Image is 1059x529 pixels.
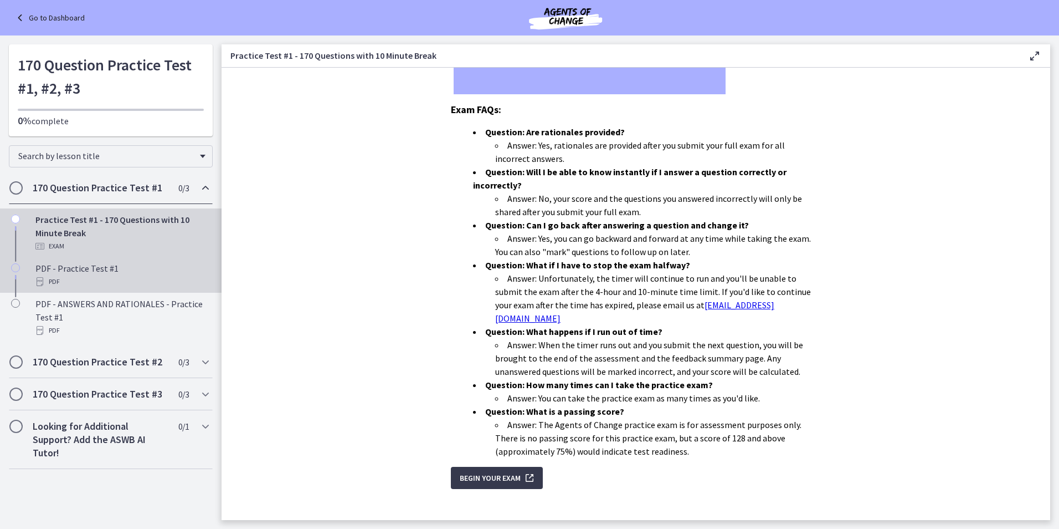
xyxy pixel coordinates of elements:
[35,262,208,288] div: PDF - Practice Test #1
[460,471,521,485] span: Begin Your Exam
[495,418,821,458] li: Answer: The Agents of Change practice exam is for assessment purposes only. There is no passing s...
[495,391,821,405] li: Answer: You can take the practice exam as many times as you'd like.
[35,240,208,253] div: Exam
[35,275,208,288] div: PDF
[33,388,168,401] h2: 170 Question Practice Test #3
[35,324,208,337] div: PDF
[485,220,749,231] strong: Question: Can I go back after answering a question and change it?
[230,49,1010,62] h3: Practice Test #1 - 170 Questions with 10 Minute Break
[18,150,194,161] span: Search by lesson title
[495,272,821,325] li: Answer: Unfortunately, the timer will continue to run and you'll be unable to submit the exam aft...
[178,355,189,369] span: 0 / 3
[18,53,204,100] h1: 170 Question Practice Test #1, #2, #3
[495,192,821,218] li: Answer: No, your score and the questions you answered incorrectly will only be shared after you s...
[485,326,662,337] strong: Question: What happens if I run out of time?
[485,406,624,417] strong: Question: What is a passing score?
[495,232,821,258] li: Answer: Yes, you can go backward and forward at any time while taking the exam. You can also "mar...
[9,145,213,167] div: Search by lesson title
[33,355,168,369] h2: 170 Question Practice Test #2
[178,388,189,401] span: 0 / 3
[13,11,85,24] a: Go to Dashboard
[18,114,32,127] span: 0%
[485,126,625,138] strong: Question: Are rationales provided?
[473,166,786,191] strong: Question: Will I be able to know instantly if I answer a question correctly or incorrectly?
[18,114,204,128] p: complete
[33,420,168,460] h2: Looking for Additional Support? Add the ASWB AI Tutor!
[178,420,189,433] span: 0 / 1
[499,4,632,31] img: Agents of Change
[35,213,208,253] div: Practice Test #1 - 170 Questions with 10 Minute Break
[33,181,168,195] h2: 170 Question Practice Test #1
[485,260,690,271] strong: Question: What if I have to stop the exam halfway?
[35,297,208,337] div: PDF - ANSWERS AND RATIONALES - Practice Test #1
[451,103,501,116] span: Exam FAQs:
[495,139,821,165] li: Answer: Yes, rationales are provided after you submit your full exam for all incorrect answers.
[485,379,713,390] strong: Question: How many times can I take the practice exam?
[495,338,821,378] li: Answer: When the timer runs out and you submit the next question, you will be brought to the end ...
[178,181,189,195] span: 0 / 3
[451,467,543,489] button: Begin Your Exam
